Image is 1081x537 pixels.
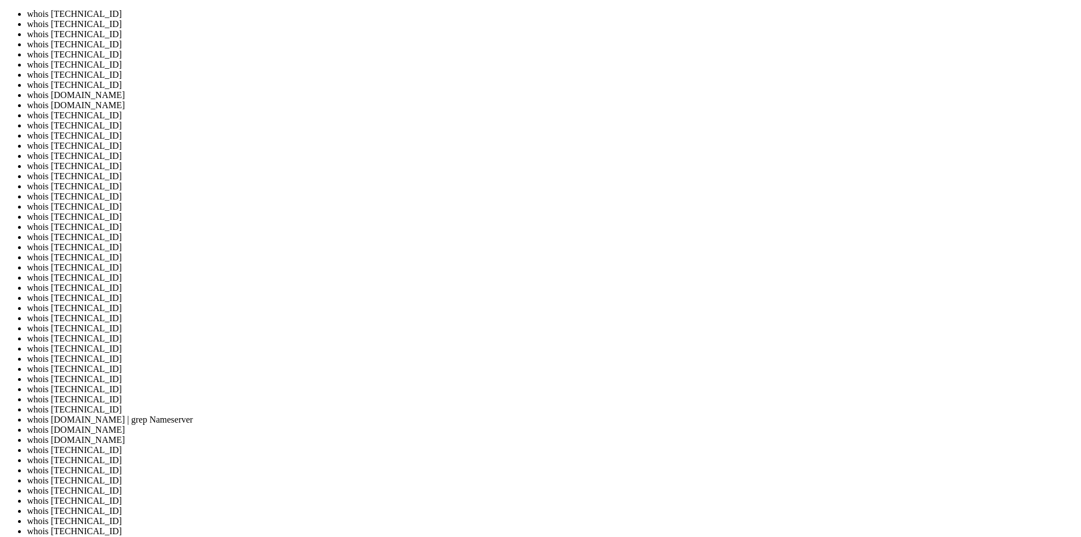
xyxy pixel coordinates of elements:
li: whois [TECHNICAL_ID] [27,526,1076,536]
li: whois [TECHNICAL_ID] [27,70,1076,80]
li: whois [TECHNICAL_ID] [27,121,1076,131]
li: whois [TECHNICAL_ID] [27,364,1076,374]
li: whois [TECHNICAL_ID] [27,313,1076,323]
li: whois [DOMAIN_NAME] [27,90,1076,100]
li: whois [TECHNICAL_ID] [27,151,1076,161]
li: whois [TECHNICAL_ID] [27,303,1076,313]
li: whois [TECHNICAL_ID] [27,192,1076,202]
li: whois [TECHNICAL_ID] [27,263,1076,273]
div: (23, 0) [114,5,118,14]
li: whois [TECHNICAL_ID] [27,455,1076,465]
li: whois [TECHNICAL_ID] [27,465,1076,476]
li: whois [TECHNICAL_ID] [27,39,1076,50]
x-row: root@vps130383:~# whois [5,5,935,14]
li: whois [TECHNICAL_ID] [27,405,1076,415]
li: whois [TECHNICAL_ID] [27,242,1076,252]
li: whois [TECHNICAL_ID] [27,516,1076,526]
li: whois [TECHNICAL_ID] [27,323,1076,334]
li: whois [TECHNICAL_ID] [27,344,1076,354]
li: whois [TECHNICAL_ID] [27,19,1076,29]
li: whois [TECHNICAL_ID] [27,374,1076,384]
li: whois [TECHNICAL_ID] [27,171,1076,181]
li: whois [TECHNICAL_ID] [27,9,1076,19]
li: whois [TECHNICAL_ID] [27,212,1076,222]
li: whois [TECHNICAL_ID] [27,181,1076,192]
li: whois [TECHNICAL_ID] [27,141,1076,151]
li: whois [TECHNICAL_ID] [27,273,1076,283]
li: whois [TECHNICAL_ID] [27,486,1076,496]
li: whois [TECHNICAL_ID] [27,354,1076,364]
li: whois [DOMAIN_NAME] | grep Nameserver [27,415,1076,425]
li: whois [TECHNICAL_ID] [27,394,1076,405]
li: whois [TECHNICAL_ID] [27,60,1076,70]
li: whois [TECHNICAL_ID] [27,202,1076,212]
li: whois [TECHNICAL_ID] [27,506,1076,516]
li: whois [TECHNICAL_ID] [27,161,1076,171]
li: whois [TECHNICAL_ID] [27,334,1076,344]
li: whois [TECHNICAL_ID] [27,476,1076,486]
li: whois [TECHNICAL_ID] [27,50,1076,60]
li: whois [DOMAIN_NAME] [27,435,1076,445]
li: whois [TECHNICAL_ID] [27,110,1076,121]
li: whois [TECHNICAL_ID] [27,445,1076,455]
li: whois [TECHNICAL_ID] [27,496,1076,506]
li: whois [DOMAIN_NAME] [27,425,1076,435]
li: whois [TECHNICAL_ID] [27,293,1076,303]
li: whois [TECHNICAL_ID] [27,252,1076,263]
li: whois [TECHNICAL_ID] [27,384,1076,394]
li: whois [TECHNICAL_ID] [27,131,1076,141]
li: whois [TECHNICAL_ID] [27,222,1076,232]
li: whois [TECHNICAL_ID] [27,232,1076,242]
li: whois [TECHNICAL_ID] [27,80,1076,90]
li: whois [TECHNICAL_ID] [27,29,1076,39]
li: whois [TECHNICAL_ID] [27,283,1076,293]
li: whois [DOMAIN_NAME] [27,100,1076,110]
